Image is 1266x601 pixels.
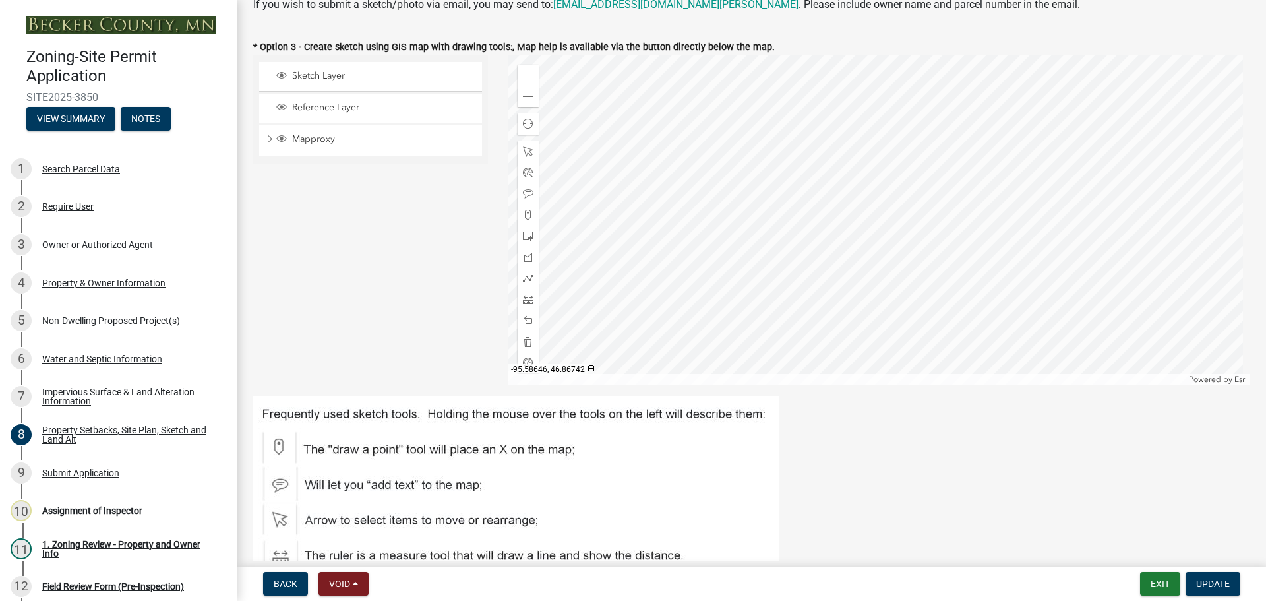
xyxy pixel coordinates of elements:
div: Zoom out [518,86,539,107]
span: Sketch Layer [289,70,477,82]
div: Mapproxy [274,133,477,146]
div: Property Setbacks, Site Plan, Sketch and Land Alt [42,426,216,444]
div: 10 [11,500,32,521]
div: Search Parcel Data [42,164,120,174]
div: Reference Layer [274,102,477,115]
li: Reference Layer [259,94,482,123]
div: Owner or Authorized Agent [42,240,153,249]
span: Void [329,579,350,589]
div: 12 [11,576,32,597]
a: Esri [1234,375,1247,384]
div: 4 [11,272,32,294]
div: Powered by [1186,374,1250,385]
span: Update [1196,579,1230,589]
div: Zoom in [518,65,539,86]
div: Sketch Layer [274,70,477,83]
h4: Zoning-Site Permit Application [26,47,227,86]
span: Back [274,579,297,589]
div: Water and Septic Information [42,354,162,364]
button: Void [318,572,369,596]
button: View Summary [26,107,115,131]
button: Update [1186,572,1240,596]
div: 3 [11,234,32,255]
div: 7 [11,386,32,407]
label: * Option 3 - Create sketch using GIS map with drawing tools:, Map help is available via the butto... [253,43,775,52]
span: Mapproxy [289,133,477,145]
button: Back [263,572,308,596]
div: 11 [11,538,32,559]
div: 9 [11,462,32,484]
wm-modal-confirm: Notes [121,114,171,125]
span: Reference Layer [289,102,477,113]
div: Find my location [518,113,539,135]
div: 1. Zoning Review - Property and Owner Info [42,540,216,558]
ul: Layer List [258,59,483,160]
span: Expand [264,133,274,147]
div: 1 [11,158,32,179]
img: Becker County, Minnesota [26,16,216,34]
div: Non-Dwelling Proposed Project(s) [42,316,180,325]
button: Exit [1140,572,1180,596]
div: Property & Owner Information [42,278,166,288]
img: Map_Tools_893fc643-5659-4afa-8717-3ecb312038ec.JPG [253,396,779,577]
div: Assignment of Inspector [42,506,142,515]
div: Require User [42,202,94,211]
button: Notes [121,107,171,131]
div: 8 [11,424,32,445]
div: Field Review Form (Pre-Inspection) [42,582,184,591]
span: SITE2025-3850 [26,91,211,104]
div: 2 [11,196,32,217]
li: Sketch Layer [259,62,482,92]
wm-modal-confirm: Summary [26,114,115,125]
div: Submit Application [42,468,119,478]
li: Mapproxy [259,125,482,156]
div: 6 [11,348,32,369]
div: Impervious Surface & Land Alteration Information [42,387,216,406]
div: 5 [11,310,32,331]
